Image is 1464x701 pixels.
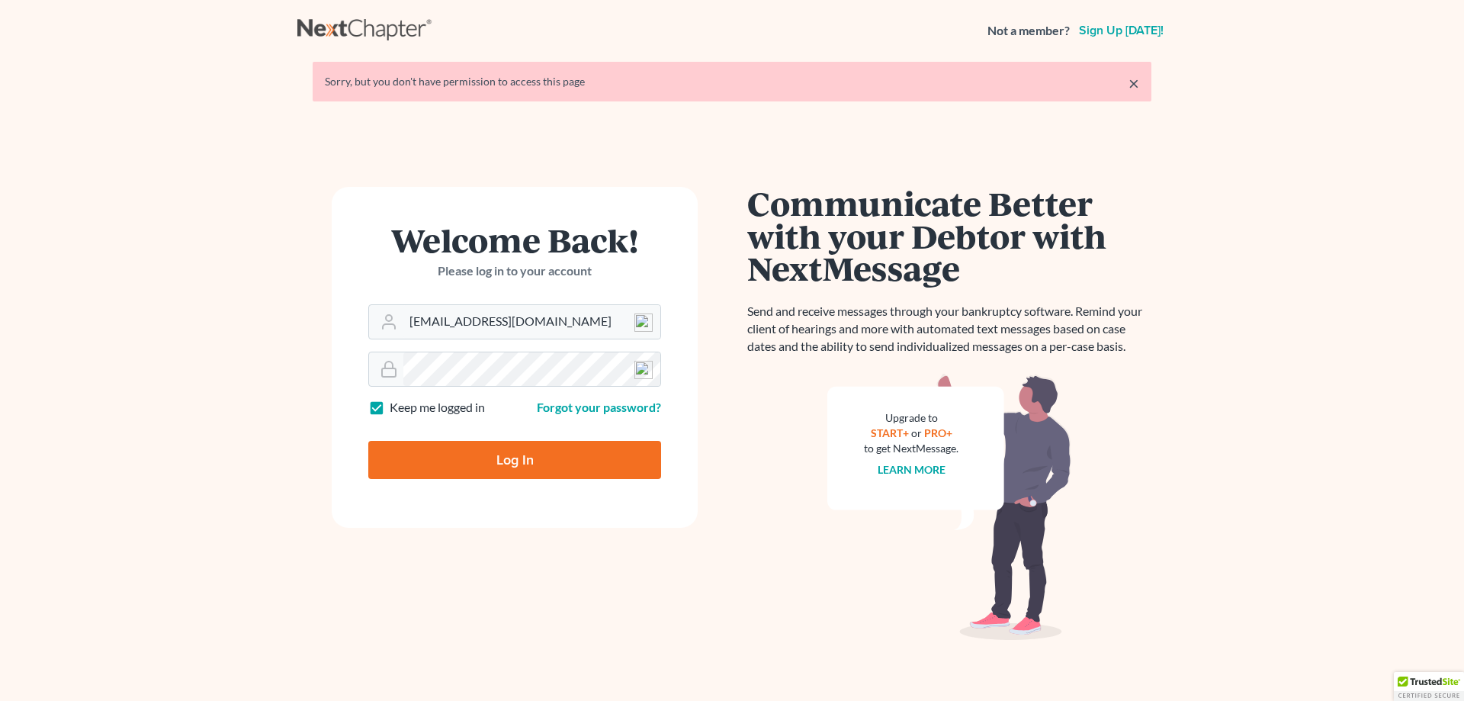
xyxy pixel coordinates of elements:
h1: Welcome Back! [368,223,661,256]
a: × [1128,74,1139,92]
a: Forgot your password? [537,400,661,414]
input: Email Address [403,305,660,339]
input: Log In [368,441,661,479]
a: START+ [871,426,909,439]
a: PRO+ [924,426,952,439]
div: to get NextMessage. [864,441,958,456]
div: Upgrade to [864,410,958,426]
div: Sorry, but you don't have permission to access this page [325,74,1139,89]
h1: Communicate Better with your Debtor with NextMessage [747,187,1151,285]
div: TrustedSite Certified [1394,672,1464,701]
span: or [911,426,922,439]
p: Please log in to your account [368,262,661,280]
p: Send and receive messages through your bankruptcy software. Remind your client of hearings and mo... [747,303,1151,355]
img: nextmessage_bg-59042aed3d76b12b5cd301f8e5b87938c9018125f34e5fa2b7a6b67550977c72.svg [827,374,1071,641]
label: Keep me logged in [390,399,485,416]
a: Sign up [DATE]! [1076,24,1167,37]
strong: Not a member? [987,22,1070,40]
img: npw-badge-icon-locked.svg [634,314,653,332]
img: npw-badge-icon-locked.svg [634,361,653,379]
a: Learn more [878,463,945,476]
